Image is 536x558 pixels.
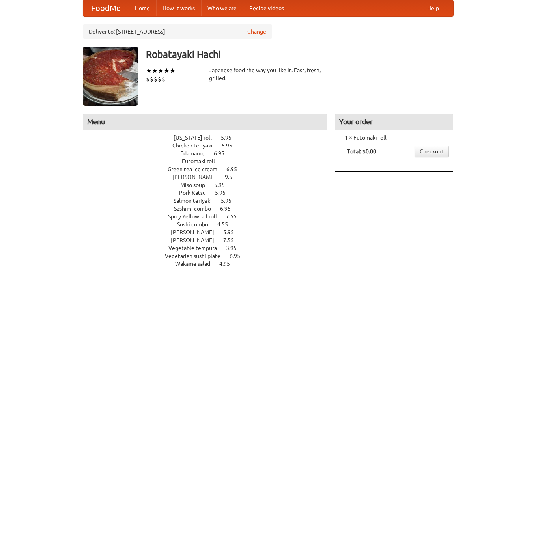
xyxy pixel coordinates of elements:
[174,134,220,141] span: [US_STATE] roll
[146,47,454,62] h3: Robatayaki Hachi
[179,190,240,196] a: Pork Katsu 5.95
[83,47,138,106] img: angular.jpg
[247,28,266,35] a: Change
[214,182,233,188] span: 5.95
[172,142,247,149] a: Chicken teriyaki 5.95
[180,182,213,188] span: Miso soup
[168,245,251,251] a: Vegetable tempura 3.95
[226,166,245,172] span: 6.95
[221,134,239,141] span: 5.95
[415,146,449,157] a: Checkout
[171,237,222,243] span: [PERSON_NAME]
[156,0,201,16] a: How it works
[179,190,214,196] span: Pork Katsu
[230,253,248,259] span: 6.95
[214,150,232,157] span: 6.95
[174,198,220,204] span: Salmon teriyaki
[162,75,166,84] li: $
[347,148,376,155] b: Total: $0.00
[182,158,223,164] span: Futomaki roll
[168,213,225,220] span: Spicy Yellowtail roll
[174,134,246,141] a: [US_STATE] roll 5.95
[243,0,290,16] a: Recipe videos
[226,213,245,220] span: 7.55
[180,182,239,188] a: Miso soup 5.95
[335,114,453,130] h4: Your order
[150,75,154,84] li: $
[174,198,246,204] a: Salmon teriyaki 5.95
[168,166,225,172] span: Green tea ice cream
[177,221,243,228] a: Sushi combo 4.55
[172,142,220,149] span: Chicken teriyaki
[172,174,224,180] span: [PERSON_NAME]
[223,237,242,243] span: 7.55
[165,253,228,259] span: Vegetarian sushi plate
[180,150,213,157] span: Edamame
[225,174,240,180] span: 9.5
[215,190,233,196] span: 5.95
[83,114,327,130] h4: Menu
[168,245,225,251] span: Vegetable tempura
[220,205,239,212] span: 6.95
[182,158,237,164] a: Futomaki roll
[158,66,164,75] li: ★
[171,229,222,235] span: [PERSON_NAME]
[168,166,252,172] a: Green tea ice cream 6.95
[226,245,245,251] span: 3.95
[171,237,248,243] a: [PERSON_NAME] 7.55
[164,66,170,75] li: ★
[174,205,219,212] span: Sashimi combo
[180,150,239,157] a: Edamame 6.95
[158,75,162,84] li: $
[154,75,158,84] li: $
[129,0,156,16] a: Home
[217,221,236,228] span: 4.55
[177,221,216,228] span: Sushi combo
[209,66,327,82] div: Japanese food the way you like it. Fast, fresh, grilled.
[339,134,449,142] li: 1 × Futomaki roll
[219,261,238,267] span: 4.95
[165,253,255,259] a: Vegetarian sushi plate 6.95
[172,174,247,180] a: [PERSON_NAME] 9.5
[175,261,218,267] span: Wakame salad
[168,213,251,220] a: Spicy Yellowtail roll 7.55
[223,229,242,235] span: 5.95
[421,0,445,16] a: Help
[222,142,240,149] span: 5.95
[201,0,243,16] a: Who we are
[174,205,245,212] a: Sashimi combo 6.95
[146,66,152,75] li: ★
[83,24,272,39] div: Deliver to: [STREET_ADDRESS]
[146,75,150,84] li: $
[83,0,129,16] a: FoodMe
[175,261,245,267] a: Wakame salad 4.95
[170,66,176,75] li: ★
[221,198,239,204] span: 5.95
[152,66,158,75] li: ★
[171,229,248,235] a: [PERSON_NAME] 5.95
